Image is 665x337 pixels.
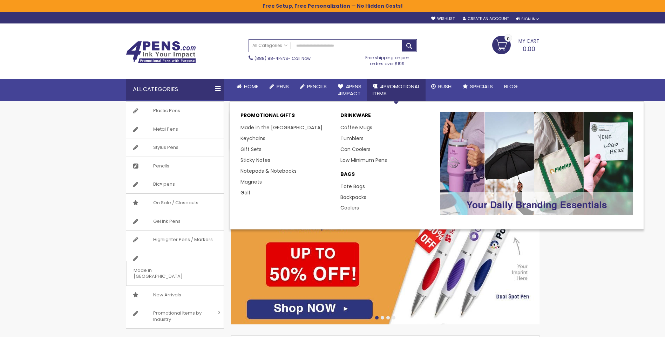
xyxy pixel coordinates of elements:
[470,83,493,90] span: Specials
[264,79,294,94] a: Pens
[340,124,372,131] a: Coffee Mugs
[498,79,523,94] a: Blog
[457,79,498,94] a: Specials
[438,83,452,90] span: Rush
[126,175,224,193] a: Bic® pens
[126,157,224,175] a: Pencils
[126,41,196,63] img: 4Pens Custom Pens and Promotional Products
[492,36,540,53] a: 0.00 0
[340,135,364,142] a: Tumblers
[126,79,224,100] div: All Categories
[146,286,188,304] span: New Arrivals
[126,120,224,138] a: Metal Pens
[146,231,220,249] span: Highlighter Pens / Markers
[340,204,359,211] a: Coolers
[244,83,258,90] span: Home
[146,102,187,120] span: Plastic Pens
[504,83,518,90] span: Blog
[426,79,457,94] a: Rush
[358,52,417,66] div: Free shipping on pen orders over $199
[307,83,327,90] span: Pencils
[146,120,185,138] span: Metal Pens
[431,16,455,21] a: Wishlist
[146,157,176,175] span: Pencils
[240,189,251,196] a: Golf
[231,79,264,94] a: Home
[373,83,420,97] span: 4PROMOTIONAL ITEMS
[231,160,540,324] img: /cheap-promotional-products.html
[340,146,371,153] a: Can Coolers
[463,16,509,21] a: Create an Account
[126,138,224,157] a: Stylus Pens
[240,112,333,122] p: Promotional Gifts
[146,175,182,193] span: Bic® pens
[507,35,510,42] span: 0
[255,55,312,61] span: - Call Now!
[367,79,426,102] a: 4PROMOTIONALITEMS
[146,212,188,231] span: Gel Ink Pens
[126,231,224,249] a: Highlighter Pens / Markers
[338,83,361,97] span: 4Pens 4impact
[240,167,297,174] a: Notepads & Notebooks
[440,112,633,215] img: Promotional-Pens
[146,304,215,328] span: Promotional Items by Industry
[126,194,224,212] a: On Sale / Closeouts
[126,261,206,286] span: Made in [GEOGRAPHIC_DATA]
[607,318,665,337] iframe: Google Customer Reviews
[523,44,535,53] span: 0.00
[249,40,291,51] a: All Categories
[294,79,332,94] a: Pencils
[126,249,224,286] a: Made in [GEOGRAPHIC_DATA]
[126,212,224,231] a: Gel Ink Pens
[240,157,270,164] a: Sticky Notes
[516,16,539,22] div: Sign In
[146,194,205,212] span: On Sale / Closeouts
[240,135,265,142] a: Keychains
[340,112,433,122] a: DRINKWARE
[340,183,365,190] a: Tote Bags
[126,304,224,328] a: Promotional Items by Industry
[277,83,289,90] span: Pens
[126,102,224,120] a: Plastic Pens
[332,79,367,102] a: 4Pens4impact
[146,138,185,157] span: Stylus Pens
[340,171,433,181] a: BAGS
[240,178,262,185] a: Magnets
[255,55,288,61] a: (888) 88-4PENS
[252,43,287,48] span: All Categories
[340,194,366,201] a: Backpacks
[126,286,224,304] a: New Arrivals
[340,157,387,164] a: Low Minimum Pens
[240,124,323,131] a: Made in the [GEOGRAPHIC_DATA]
[240,146,262,153] a: Gift Sets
